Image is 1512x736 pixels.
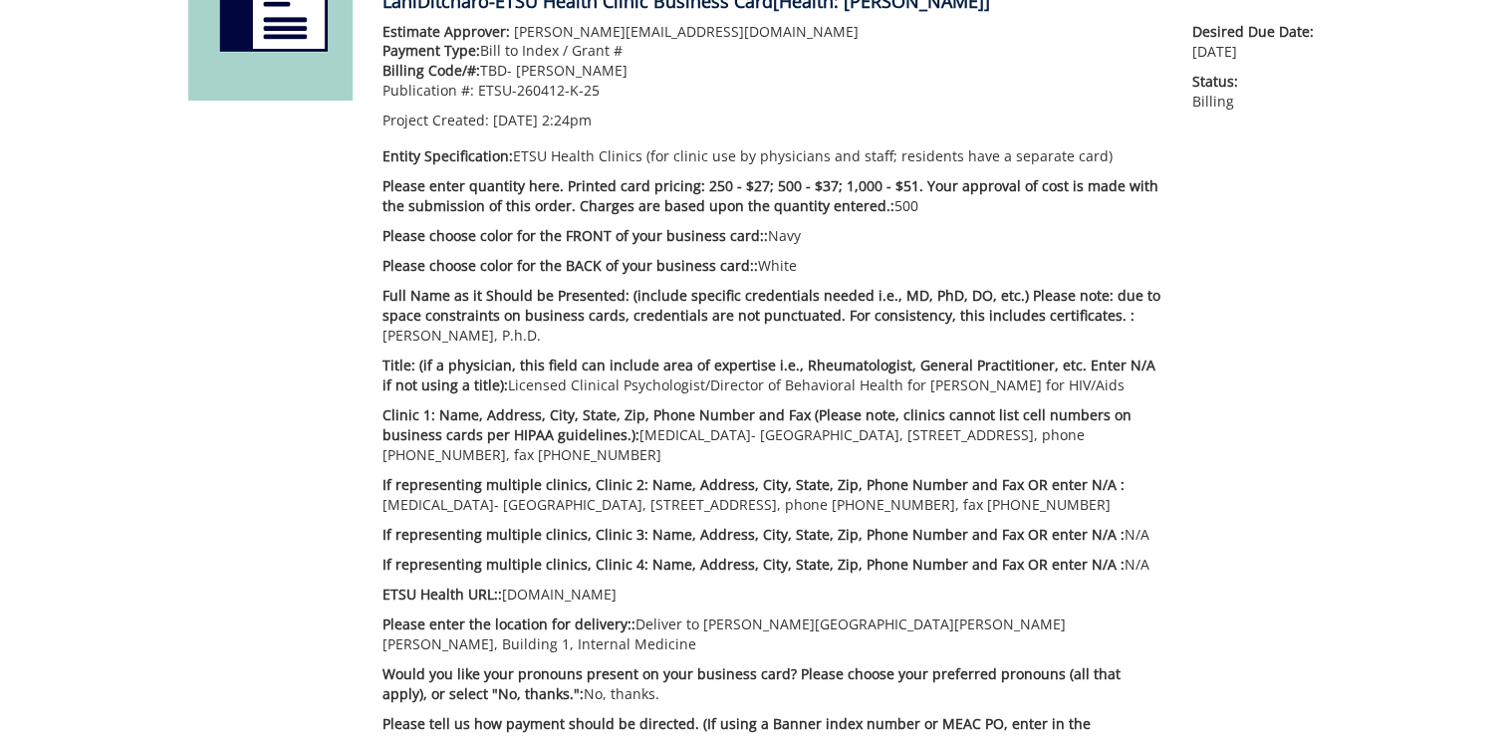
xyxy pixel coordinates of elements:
[382,22,1162,42] p: [PERSON_NAME][EMAIL_ADDRESS][DOMAIN_NAME]
[382,405,1132,444] span: Clinic 1: Name, Address, City, State, Zip, Phone Number and Fax (Please note, clinics cannot list...
[382,664,1121,703] span: Would you like your pronouns present on your business card? Please choose your preferred pronouns...
[382,286,1162,346] p: [PERSON_NAME], P.h.D.
[382,585,1162,605] p: [DOMAIN_NAME]
[382,356,1162,395] p: Licensed Clinical Psychologist/Director of Behavioral Health for [PERSON_NAME] for HIV/Aids
[1192,72,1324,92] span: Status:
[382,614,635,633] span: Please enter the location for delivery::
[382,176,1162,216] p: 500
[382,555,1125,574] span: If representing multiple clinics, Clinic 4: Name, Address, City, State, Zip, Phone Number and Fax...
[382,226,1162,246] p: Navy
[382,525,1162,545] p: N/A
[478,81,600,100] span: ETSU-260412-K-25
[382,146,513,165] span: Entity Specification:
[382,256,758,275] span: Please choose color for the BACK of your business card::
[382,41,480,60] span: Payment Type:
[382,585,502,604] span: ETSU Health URL::
[382,475,1162,515] p: [MEDICAL_DATA]- [GEOGRAPHIC_DATA], [STREET_ADDRESS], phone [PHONE_NUMBER], fax [PHONE_NUMBER]
[382,286,1160,325] span: Full Name as it Should be Presented: (include specific credentials needed i.e., MD, PhD, DO, etc....
[382,405,1162,465] p: [MEDICAL_DATA]- [GEOGRAPHIC_DATA], [STREET_ADDRESS], phone [PHONE_NUMBER], fax [PHONE_NUMBER]
[382,41,1162,61] p: Bill to Index / Grant #
[382,555,1162,575] p: N/A
[382,81,474,100] span: Publication #:
[382,226,768,245] span: Please choose color for the FRONT of your business card::
[382,664,1162,704] p: No, thanks.
[1192,72,1324,112] p: Billing
[382,61,480,80] span: Billing Code/#:
[382,22,510,41] span: Estimate Approver:
[382,256,1162,276] p: White
[382,111,489,129] span: Project Created:
[382,614,1162,654] p: Deliver to [PERSON_NAME][GEOGRAPHIC_DATA][PERSON_NAME][PERSON_NAME], Building 1, Internal Medicine
[382,356,1155,394] span: Title: (if a physician, this field can include area of expertise i.e., Rheumatologist, General Pr...
[382,475,1125,494] span: If representing multiple clinics, Clinic 2: Name, Address, City, State, Zip, Phone Number and Fax...
[1192,22,1324,42] span: Desired Due Date:
[493,111,592,129] span: [DATE] 2:24pm
[382,61,1162,81] p: TBD- [PERSON_NAME]
[1192,22,1324,62] p: [DATE]
[382,176,1158,215] span: Please enter quantity here. Printed card pricing: 250 - $27; 500 - $37; 1,000 - $51. Your approva...
[382,146,1162,166] p: ETSU Health Clinics (for clinic use by physicians and staff; residents have a separate card)
[382,525,1125,544] span: If representing multiple clinics, Clinic 3: Name, Address, City, State, Zip, Phone Number and Fax...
